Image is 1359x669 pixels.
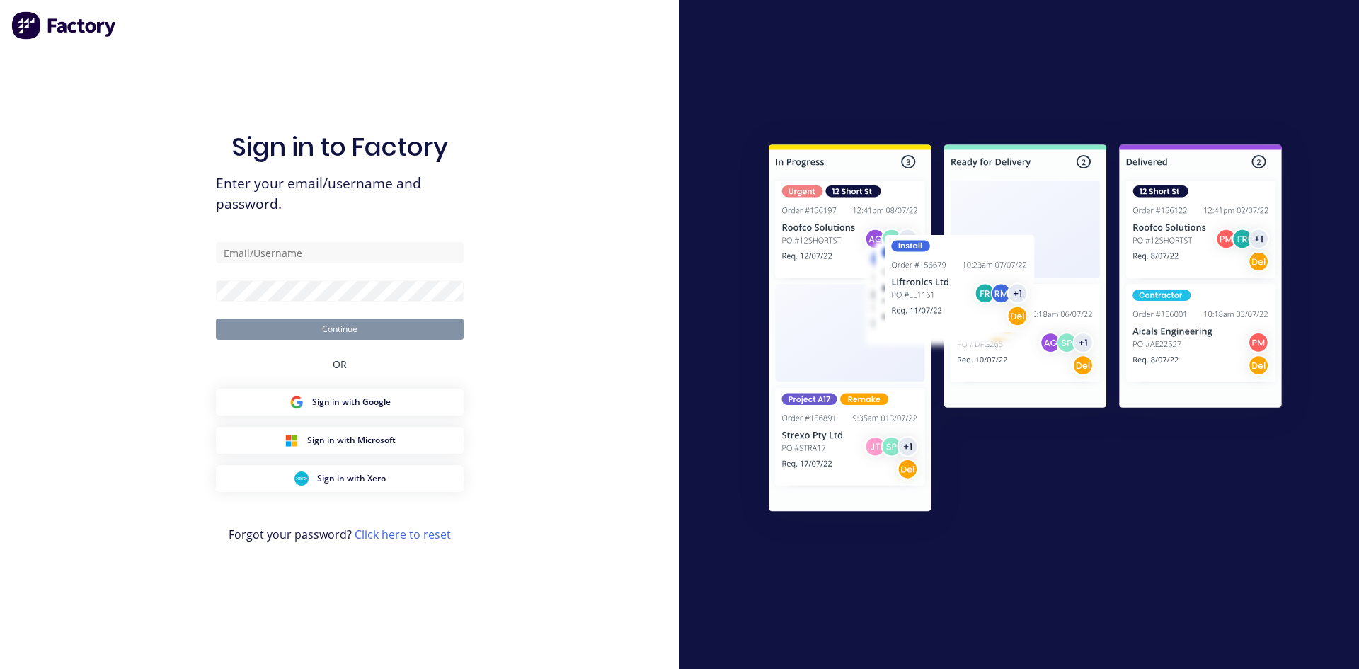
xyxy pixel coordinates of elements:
img: Sign in [738,116,1313,545]
h1: Sign in to Factory [231,132,448,162]
img: Xero Sign in [294,471,309,486]
a: Click here to reset [355,527,451,542]
span: Forgot your password? [229,526,451,543]
span: Sign in with Microsoft [307,434,396,447]
input: Email/Username [216,242,464,263]
img: Microsoft Sign in [285,433,299,447]
button: Google Sign inSign in with Google [216,389,464,416]
div: OR [333,340,347,389]
span: Sign in with Google [312,396,391,408]
img: Google Sign in [289,395,304,409]
span: Enter your email/username and password. [216,173,464,215]
img: Factory [11,11,117,40]
button: Continue [216,319,464,340]
span: Sign in with Xero [317,472,386,485]
button: Xero Sign inSign in with Xero [216,465,464,492]
button: Microsoft Sign inSign in with Microsoft [216,427,464,454]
